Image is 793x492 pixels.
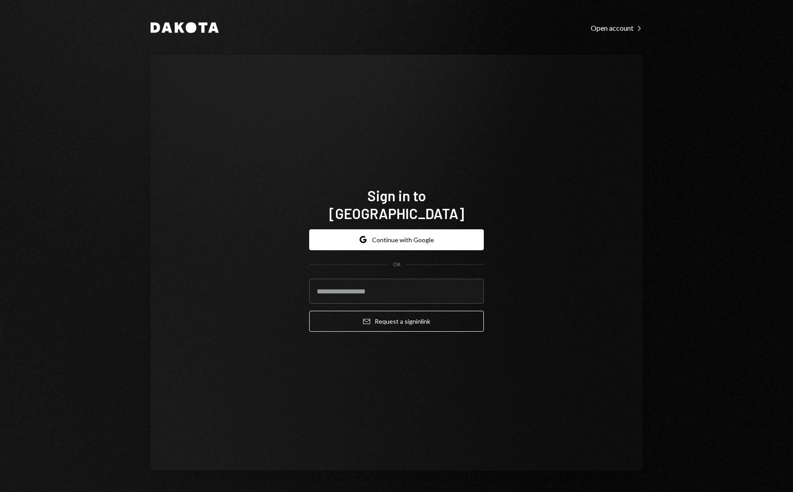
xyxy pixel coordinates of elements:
[309,311,484,332] button: Request a signinlink
[591,23,642,33] a: Open account
[309,229,484,250] button: Continue with Google
[393,261,401,268] div: OR
[309,187,484,222] h1: Sign in to [GEOGRAPHIC_DATA]
[591,24,642,33] div: Open account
